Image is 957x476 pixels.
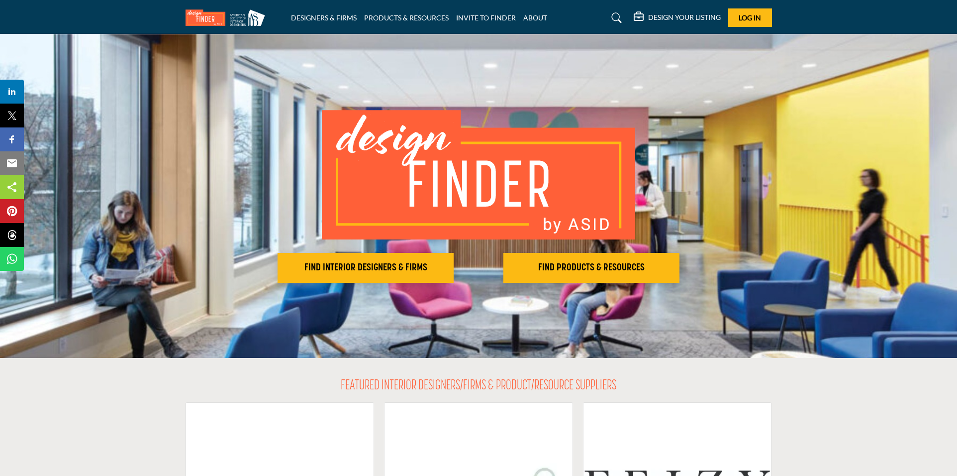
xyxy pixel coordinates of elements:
[728,8,772,27] button: Log In
[322,110,635,239] img: image
[503,253,679,283] button: FIND PRODUCTS & RESOURCES
[456,13,516,22] a: INVITE TO FINDER
[739,13,761,22] span: Log In
[523,13,547,22] a: ABOUT
[278,253,454,283] button: FIND INTERIOR DESIGNERS & FIRMS
[634,12,721,24] div: DESIGN YOUR LISTING
[291,13,357,22] a: DESIGNERS & FIRMS
[506,262,676,274] h2: FIND PRODUCTS & RESOURCES
[341,378,616,395] h2: FEATURED INTERIOR DESIGNERS/FIRMS & PRODUCT/RESOURCE SUPPLIERS
[281,262,451,274] h2: FIND INTERIOR DESIGNERS & FIRMS
[364,13,449,22] a: PRODUCTS & RESOURCES
[186,9,270,26] img: Site Logo
[648,13,721,22] h5: DESIGN YOUR LISTING
[602,10,628,26] a: Search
